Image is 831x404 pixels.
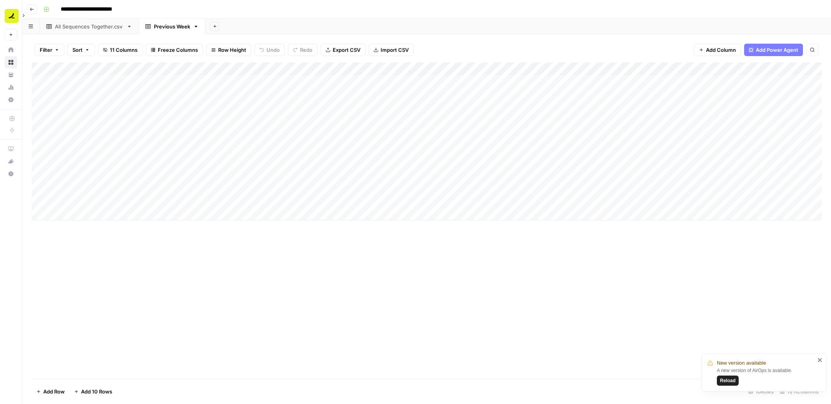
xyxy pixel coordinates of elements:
span: 11 Columns [110,46,138,54]
span: New version available [717,359,766,367]
button: Undo [254,44,285,56]
div: Previous Week [154,23,190,30]
span: Row Height [218,46,246,54]
button: Sort [67,44,95,56]
button: Workspace: Ramp [5,6,17,26]
img: Ramp Logo [5,9,19,23]
span: Add Row [43,388,65,395]
span: Add 10 Rows [81,388,112,395]
div: All Sequences Together.csv [55,23,124,30]
a: Settings [5,94,17,106]
span: Reload [720,377,736,384]
button: Export CSV [321,44,365,56]
button: Freeze Columns [146,44,203,56]
span: Filter [40,46,52,54]
span: Redo [300,46,312,54]
a: Browse [5,56,17,69]
a: Previous Week [139,19,205,34]
button: 11 Columns [98,44,143,56]
button: Filter [35,44,64,56]
button: Add Column [694,44,741,56]
button: Add Row [32,385,69,398]
span: Freeze Columns [158,46,198,54]
button: Add 10 Rows [69,385,117,398]
a: Your Data [5,69,17,81]
button: close [817,357,823,363]
div: 10 Rows [745,385,777,398]
span: Sort [72,46,83,54]
button: What's new? [5,155,17,168]
span: Import CSV [381,46,409,54]
button: Add Power Agent [744,44,803,56]
a: All Sequences Together.csv [40,19,139,34]
a: AirOps Academy [5,143,17,155]
button: Redo [288,44,318,56]
a: Home [5,44,17,56]
span: Add Column [706,46,736,54]
span: Add Power Agent [756,46,798,54]
a: Usage [5,81,17,94]
button: Reload [717,376,739,386]
span: Export CSV [333,46,360,54]
button: Import CSV [369,44,414,56]
span: Undo [266,46,280,54]
button: Row Height [206,44,251,56]
div: A new version of AirOps is available. [717,367,815,386]
div: 11/11 Columns [777,385,822,398]
button: Help + Support [5,168,17,180]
